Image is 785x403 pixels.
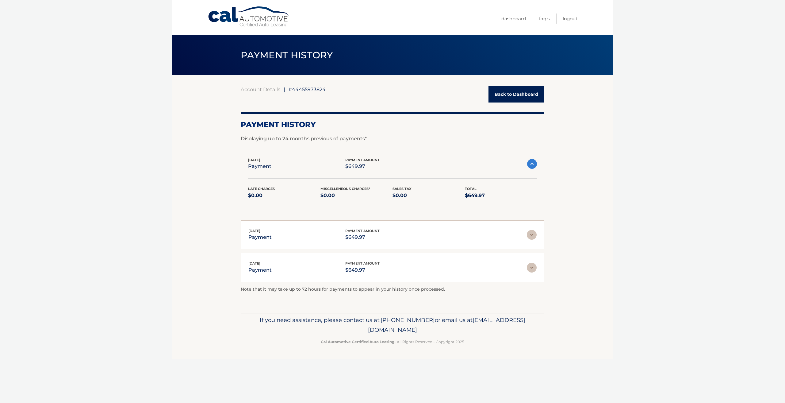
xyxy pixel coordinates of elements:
[248,187,275,191] span: Late Charges
[245,339,540,345] p: - All Rights Reserved - Copyright 2025
[345,162,380,171] p: $649.97
[248,229,260,233] span: [DATE]
[320,191,393,200] p: $0.00
[248,191,320,200] p: $0.00
[345,233,380,242] p: $649.97
[527,263,537,273] img: accordion-rest.svg
[320,187,370,191] span: Miscelleneous Charges*
[289,86,326,92] span: #44455973824
[248,158,260,162] span: [DATE]
[488,86,544,103] a: Back to Dashboard
[241,120,544,129] h2: Payment History
[284,86,285,92] span: |
[527,159,537,169] img: accordion-active.svg
[248,233,272,242] p: payment
[345,261,380,265] span: payment amount
[527,230,537,240] img: accordion-rest.svg
[392,191,465,200] p: $0.00
[321,339,394,344] strong: Cal Automotive Certified Auto Leasing
[563,14,577,24] a: Logout
[345,266,380,274] p: $649.97
[241,286,544,293] p: Note that it may take up to 72 hours for payments to appear in your history once processed.
[241,49,333,61] span: PAYMENT HISTORY
[501,14,526,24] a: Dashboard
[241,135,544,142] p: Displaying up to 24 months previous of payments*.
[392,187,412,191] span: Sales Tax
[381,316,435,324] span: [PHONE_NUMBER]
[345,158,380,162] span: payment amount
[248,266,272,274] p: payment
[208,6,290,28] a: Cal Automotive
[248,261,260,265] span: [DATE]
[245,315,540,335] p: If you need assistance, please contact us at: or email us at
[248,162,271,171] p: payment
[345,229,380,233] span: payment amount
[465,187,477,191] span: Total
[465,191,537,200] p: $649.97
[539,14,549,24] a: FAQ's
[241,86,280,92] a: Account Details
